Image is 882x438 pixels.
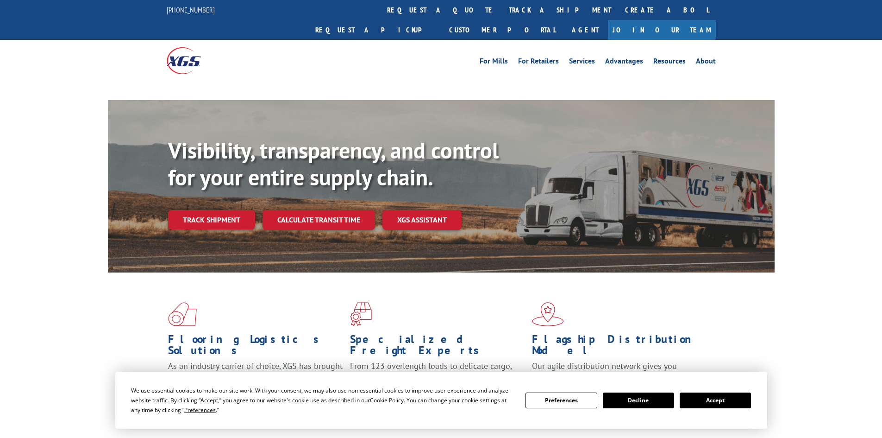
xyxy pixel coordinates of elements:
a: For Mills [480,57,508,68]
a: About [696,57,716,68]
button: Decline [603,393,674,408]
h1: Specialized Freight Experts [350,334,525,361]
a: For Retailers [518,57,559,68]
a: [PHONE_NUMBER] [167,5,215,14]
a: Request a pickup [308,20,442,40]
div: Cookie Consent Prompt [115,372,767,429]
img: xgs-icon-focused-on-flooring-red [350,302,372,326]
img: xgs-icon-total-supply-chain-intelligence-red [168,302,197,326]
a: Advantages [605,57,643,68]
span: Our agile distribution network gives you nationwide inventory management on demand. [532,361,702,382]
a: Agent [563,20,608,40]
a: XGS ASSISTANT [382,210,462,230]
h1: Flagship Distribution Model [532,334,707,361]
span: As an industry carrier of choice, XGS has brought innovation and dedication to flooring logistics... [168,361,343,394]
span: Cookie Policy [370,396,404,404]
a: Calculate transit time [263,210,375,230]
a: Customer Portal [442,20,563,40]
div: We use essential cookies to make our site work. With your consent, we may also use non-essential ... [131,386,514,415]
h1: Flooring Logistics Solutions [168,334,343,361]
img: xgs-icon-flagship-distribution-model-red [532,302,564,326]
span: Preferences [184,406,216,414]
a: Track shipment [168,210,255,229]
b: Visibility, transparency, and control for your entire supply chain. [168,136,499,191]
a: Join Our Team [608,20,716,40]
a: Resources [653,57,686,68]
button: Preferences [525,393,597,408]
button: Accept [680,393,751,408]
p: From 123 overlength loads to delicate cargo, our experienced staff knows the best way to move you... [350,361,525,402]
a: Services [569,57,595,68]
